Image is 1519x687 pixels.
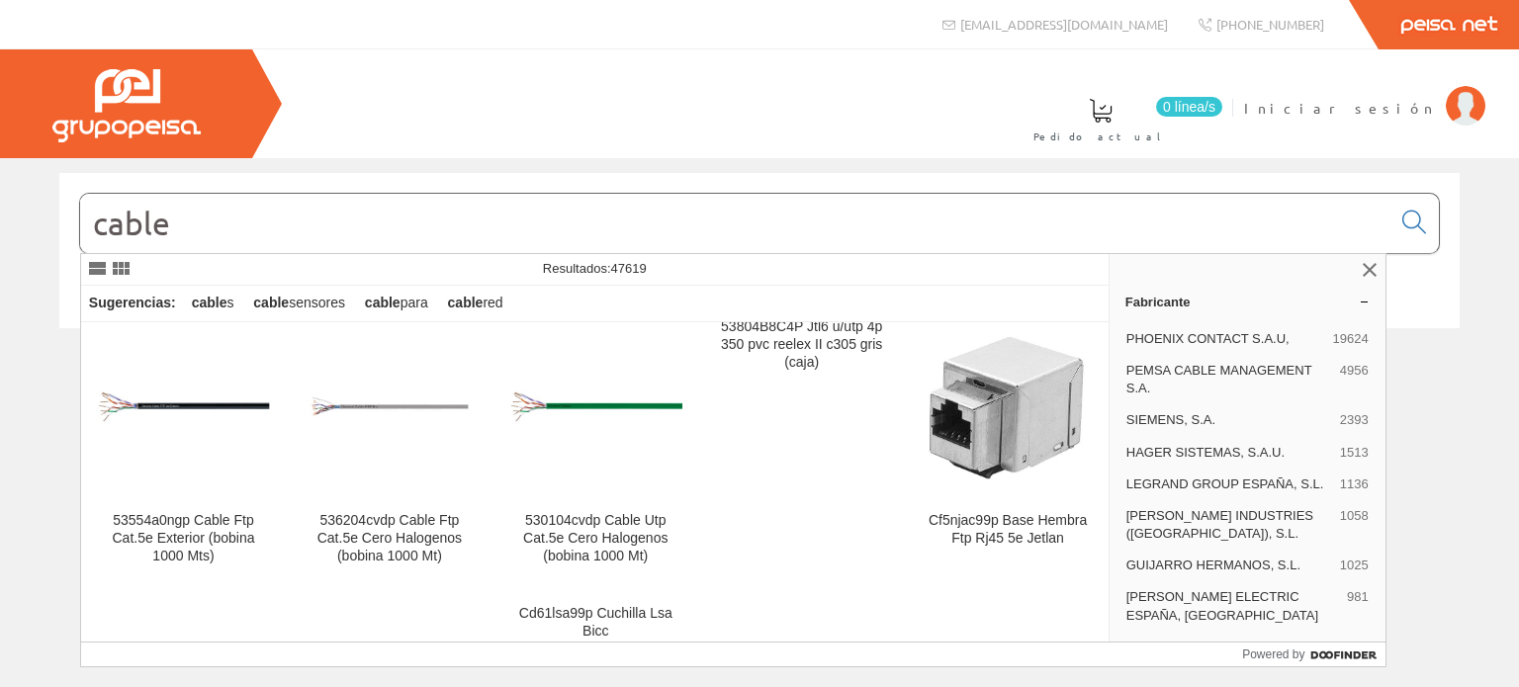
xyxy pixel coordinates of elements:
span: LEGRAND GROUP ESPAÑA, S.L. [1126,475,1332,493]
span: 975 [1347,639,1369,656]
div: para [357,286,436,321]
span: OBO BETTERMANN, S.A. [1126,639,1339,656]
span: 1513 [1340,444,1369,462]
img: Cf5njac99p Base Hembra Ftp Rj45 5e Jetlan [921,328,1094,487]
img: Grupo Peisa [52,69,201,142]
img: 536204cvdp Cable Ftp Cat.5e Cero Halogenos (bobina 1000 Mt) [303,394,476,420]
span: 1058 [1340,507,1369,543]
span: PHOENIX CONTACT S.A.U, [1126,330,1325,348]
a: 53554a0ngp Cable Ftp Cat.5e Exterior (bobina 1000 Mts) 53554a0ngp Cable Ftp Cat.5e Exterior (bobi... [81,302,286,588]
span: Powered by [1242,645,1304,663]
span: 1025 [1340,557,1369,574]
span: [PERSON_NAME] ELECTRIC ESPAÑA, [GEOGRAPHIC_DATA] [1126,588,1339,624]
div: 536204cvdp Cable Ftp Cat.5e Cero Halogenos (bobina 1000 Mt) [303,512,476,565]
input: Buscar... [80,194,1390,253]
span: [EMAIL_ADDRESS][DOMAIN_NAME] [960,16,1168,33]
div: 530104cvdp Cable Utp Cat.5e Cero Halogenos (bobina 1000 Mt) [509,512,682,565]
span: 19624 [1333,330,1369,348]
strong: cable [253,295,289,310]
span: HAGER SISTEMAS, S.A.U. [1126,444,1332,462]
div: 53554a0ngp Cable Ftp Cat.5e Exterior (bobina 1000 Mts) [97,512,270,565]
a: Fabricante [1110,286,1385,317]
img: 53554a0ngp Cable Ftp Cat.5e Exterior (bobina 1000 Mts) [97,390,270,424]
span: 2393 [1340,411,1369,429]
span: 47619 [611,261,647,276]
span: 0 línea/s [1156,97,1222,117]
div: sensores [245,286,353,321]
a: Cf5njac99p Base Hembra Ftp Rj45 5e Jetlan Cf5njac99p Base Hembra Ftp Rj45 5e Jetlan [905,302,1110,588]
div: © Grupo Peisa [59,353,1460,370]
span: Resultados: [543,261,647,276]
a: 536204cvdp Cable Ftp Cat.5e Cero Halogenos (bobina 1000 Mt) 536204cvdp Cable Ftp Cat.5e Cero Halo... [287,302,491,588]
strong: cable [448,295,484,310]
a: 530104cvdp Cable Utp Cat.5e Cero Halogenos (bobina 1000 Mt) 530104cvdp Cable Utp Cat.5e Cero Halo... [493,302,698,588]
img: 530104cvdp Cable Utp Cat.5e Cero Halogenos (bobina 1000 Mt) [509,390,682,424]
strong: cable [365,295,401,310]
span: Iniciar sesión [1244,98,1436,118]
span: SIEMENS, S.A. [1126,411,1332,429]
span: 1136 [1340,475,1369,493]
a: 53804B8C4P Jtl6 u/utp 4p 350 pvc reelex II c305 gris (caja) [699,302,904,588]
div: Cf5njac99p Base Hembra Ftp Rj45 5e Jetlan [921,512,1094,548]
div: Sugerencias: [81,290,180,317]
span: [PHONE_NUMBER] [1216,16,1324,33]
span: [PERSON_NAME] INDUSTRIES ([GEOGRAPHIC_DATA]), S.L. [1126,507,1332,543]
div: 53804B8C4P Jtl6 u/utp 4p 350 pvc reelex II c305 gris (caja) [715,318,888,372]
span: PEMSA CABLE MANAGEMENT S.A. [1126,362,1332,397]
div: s [184,286,242,321]
a: Powered by [1242,643,1385,666]
strong: cable [192,295,227,310]
a: Iniciar sesión [1244,82,1485,101]
span: 4956 [1340,362,1369,397]
div: red [440,286,511,321]
span: GUIJARRO HERMANOS, S.L. [1126,557,1332,574]
span: 981 [1347,588,1369,624]
div: Cd61lsa99p Cuchilla Lsa Bicc [509,605,682,641]
span: Pedido actual [1033,127,1168,146]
